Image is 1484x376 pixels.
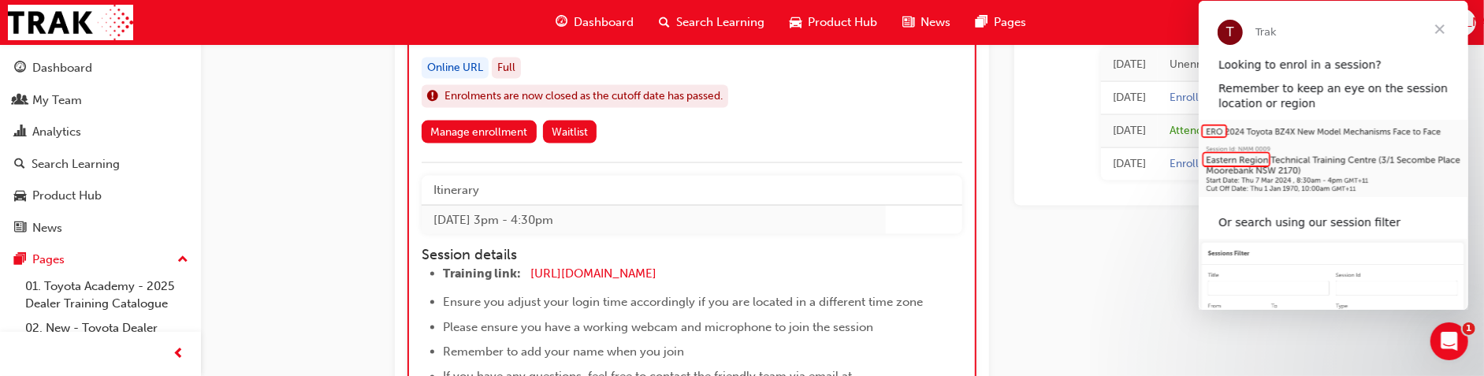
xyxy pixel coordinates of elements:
span: Enrolments are now closed as the cutoff date has passed. [444,87,723,106]
div: Product Hub [32,187,102,205]
div: Tue Feb 01 2022 01:00:00 GMT+1100 (Australian Eastern Daylight Time) [1113,155,1146,173]
span: Product Hub [808,13,877,32]
span: Dashboard [574,13,634,32]
a: search-iconSearch Learning [646,6,777,39]
span: exclaim-icon [427,87,438,107]
div: Attended [1170,124,1215,139]
a: My Team [6,86,195,115]
span: search-icon [14,158,25,172]
button: [PERSON_NAME] [1449,9,1476,36]
a: guage-iconDashboard [543,6,646,39]
span: pages-icon [14,253,26,267]
a: News [6,214,195,243]
h4: Session details [422,247,934,264]
span: prev-icon [173,344,185,364]
span: news-icon [902,13,914,32]
img: Trak [8,5,133,40]
button: Pages [6,245,195,274]
a: pages-iconPages [963,6,1039,39]
span: up-icon [177,250,188,270]
th: Itinerary [422,176,886,205]
span: chart-icon [14,125,26,140]
span: guage-icon [556,13,567,32]
div: Pages [32,251,65,269]
span: Ensure you adjust your login time accordingly if you are located in a different time zone [443,295,923,309]
span: News [921,13,950,32]
a: news-iconNews [890,6,963,39]
span: pages-icon [976,13,987,32]
div: Fri Mar 28 2025 09:12:21 GMT+1100 (Australian Eastern Daylight Time) [1113,89,1146,107]
div: Analytics [32,123,81,141]
td: [DATE] 3pm - 4:30pm [422,205,886,234]
a: 02. New - Toyota Dealer Induction [19,316,195,358]
div: Fri Mar 28 2025 09:13:48 GMT+1100 (Australian Eastern Daylight Time) [1113,56,1146,74]
span: news-icon [14,222,26,236]
a: Search Learning [6,150,195,179]
a: Analytics [6,117,195,147]
span: Please ensure you have a working webcam and microphone to join the session [443,320,873,334]
span: people-icon [14,94,26,108]
div: My Team [32,91,82,110]
div: Thu May 05 2022 00:00:00 GMT+1000 (Australian Eastern Standard Time) [1113,122,1146,140]
iframe: Intercom live chat [1430,322,1468,360]
div: Full [492,58,521,79]
span: 1 [1463,322,1475,335]
div: Enrolled [1170,91,1211,106]
span: car-icon [790,13,802,32]
a: [URL][DOMAIN_NAME] [530,266,656,281]
span: Search Learning [676,13,764,32]
a: Manage enrollment [422,121,537,143]
div: Unenrolled [1170,58,1226,73]
span: car-icon [14,189,26,203]
a: 01. Toyota Academy - 2025 Dealer Training Catalogue [19,274,195,316]
div: Search Learning [32,155,120,173]
a: Dashboard [6,54,195,83]
a: car-iconProduct Hub [777,6,890,39]
span: search-icon [659,13,670,32]
iframe: Intercom live chat message [1199,1,1468,310]
div: News [32,219,62,237]
button: DashboardMy TeamAnalyticsSearch LearningProduct HubNews [6,50,195,245]
div: Online URL [422,58,489,79]
a: Product Hub [6,181,195,210]
button: Waitlist [543,121,597,143]
span: Pages [994,13,1026,32]
div: Dashboard [32,59,92,77]
div: Enrolled [1170,157,1211,172]
span: Training link: [443,266,521,281]
span: Waitlist [552,125,588,139]
span: Remember to add your name when you join [443,344,684,359]
span: guage-icon [14,61,26,76]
